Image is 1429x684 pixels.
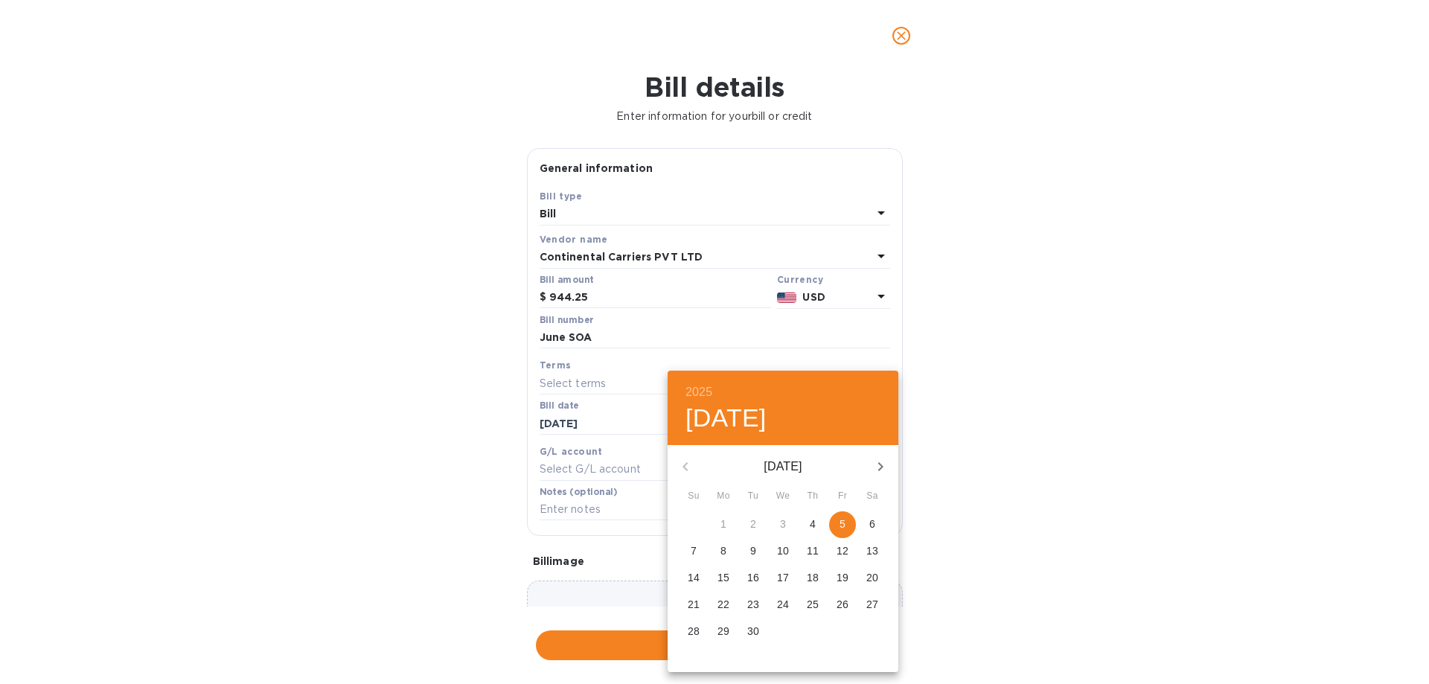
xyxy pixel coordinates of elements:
[703,458,863,476] p: [DATE]
[829,592,856,619] button: 26
[720,543,726,558] p: 8
[710,565,737,592] button: 15
[859,592,886,619] button: 27
[717,597,729,612] p: 22
[866,597,878,612] p: 27
[680,565,707,592] button: 14
[740,619,767,645] button: 30
[807,570,819,585] p: 18
[807,543,819,558] p: 11
[680,489,707,504] span: Su
[717,624,729,639] p: 29
[680,538,707,565] button: 7
[829,489,856,504] span: Fr
[685,403,767,434] button: [DATE]
[859,538,886,565] button: 13
[777,543,789,558] p: 10
[750,543,756,558] p: 9
[777,570,789,585] p: 17
[866,543,878,558] p: 13
[740,592,767,619] button: 23
[859,565,886,592] button: 20
[770,489,796,504] span: We
[685,382,712,403] button: 2025
[770,538,796,565] button: 10
[829,538,856,565] button: 12
[691,543,697,558] p: 7
[866,570,878,585] p: 20
[710,592,737,619] button: 22
[829,565,856,592] button: 19
[680,592,707,619] button: 21
[740,565,767,592] button: 16
[869,517,875,531] p: 6
[770,565,796,592] button: 17
[799,565,826,592] button: 18
[837,543,848,558] p: 12
[807,597,819,612] p: 25
[688,597,700,612] p: 21
[837,570,848,585] p: 19
[859,489,886,504] span: Sa
[829,511,856,538] button: 5
[747,597,759,612] p: 23
[688,624,700,639] p: 28
[717,570,729,585] p: 15
[740,538,767,565] button: 9
[688,570,700,585] p: 14
[740,489,767,504] span: Tu
[859,511,886,538] button: 6
[777,597,789,612] p: 24
[837,597,848,612] p: 26
[710,538,737,565] button: 8
[770,592,796,619] button: 24
[710,619,737,645] button: 29
[747,570,759,585] p: 16
[799,511,826,538] button: 4
[840,517,845,531] p: 5
[799,489,826,504] span: Th
[799,592,826,619] button: 25
[710,489,737,504] span: Mo
[810,517,816,531] p: 4
[799,538,826,565] button: 11
[747,624,759,639] p: 30
[680,619,707,645] button: 28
